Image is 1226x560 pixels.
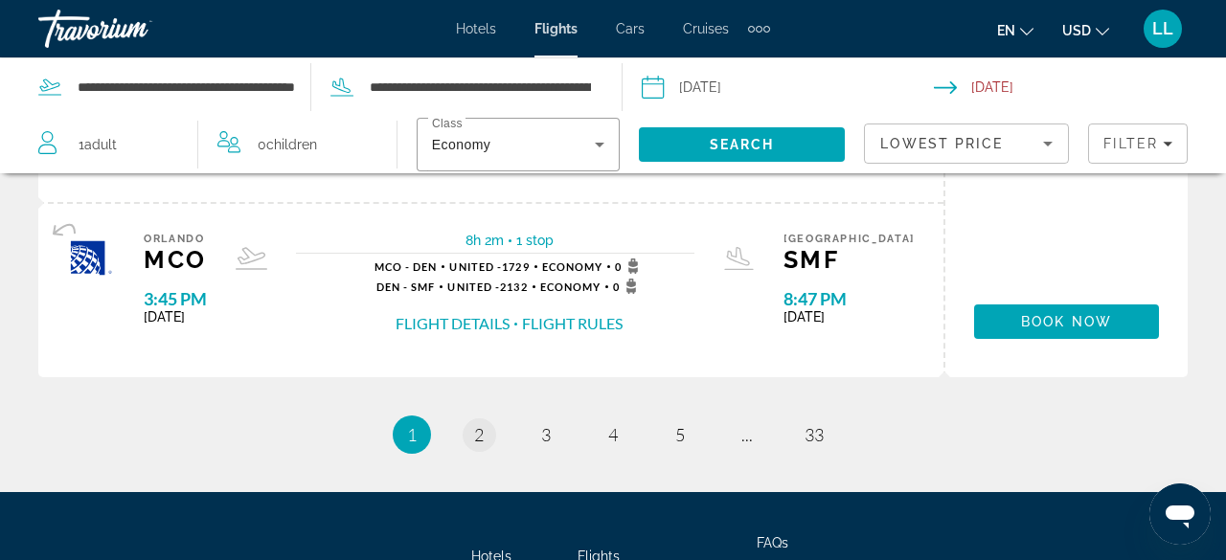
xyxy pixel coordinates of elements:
span: 2 [474,424,484,445]
button: Change language [997,16,1033,44]
span: 4 [608,424,618,445]
nav: Pagination [38,415,1188,454]
span: 5 [675,424,685,445]
button: Extra navigation items [748,13,770,44]
span: [DATE] [144,309,207,325]
span: MCO [144,245,207,274]
a: Cars [616,21,645,36]
span: 0 [613,279,643,294]
span: 1729 [449,260,529,273]
mat-label: Class [432,118,463,130]
button: Select depart date [642,58,934,116]
button: Change currency [1062,16,1109,44]
button: Book now [974,304,1159,339]
img: Airline logo [67,233,115,280]
span: Children [266,137,317,152]
span: 2132 [447,280,527,293]
iframe: Button to launch messaging window [1149,483,1211,545]
a: Hotels [456,21,496,36]
button: User Menu [1138,9,1188,49]
a: Cruises [683,21,729,36]
span: USD [1062,23,1091,38]
button: Travelers: 1 adult, 0 children [19,116,397,173]
span: [GEOGRAPHIC_DATA] [783,233,915,245]
span: 33 [805,424,824,445]
button: Search [639,127,846,162]
span: United - [449,260,502,273]
a: Travorium [38,4,230,54]
span: en [997,23,1015,38]
button: Filters [1088,123,1188,164]
button: Select return date [934,58,1226,116]
span: ... [741,424,753,445]
span: LL [1152,19,1173,38]
span: 0 [258,131,317,158]
span: Economy [432,137,490,152]
button: Flight Details [396,313,510,334]
span: 0 [615,258,645,274]
span: 1 stop [516,233,554,248]
span: 3:45 PM [144,288,207,309]
span: Economy [542,260,603,273]
span: Economy [540,280,602,293]
span: Adult [84,137,117,152]
button: Flight Rules [522,313,623,334]
span: Search [710,137,775,152]
span: 8:47 PM [783,288,915,309]
span: Lowest Price [880,136,1003,151]
span: DEN - SMF [376,280,436,293]
span: SMF [783,245,915,274]
span: 1 [407,424,417,445]
span: Book now [1021,314,1112,329]
span: 3 [541,424,551,445]
a: FAQs [757,535,788,550]
span: MCO - DEN [375,260,438,273]
mat-select: Sort by [880,132,1053,155]
span: [DATE] [783,309,915,325]
a: Flights [534,21,578,36]
span: United - [447,280,500,293]
span: 8h 2m [465,233,504,248]
span: 1 [79,131,117,158]
span: Orlando [144,233,207,245]
span: Filter [1103,136,1158,151]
